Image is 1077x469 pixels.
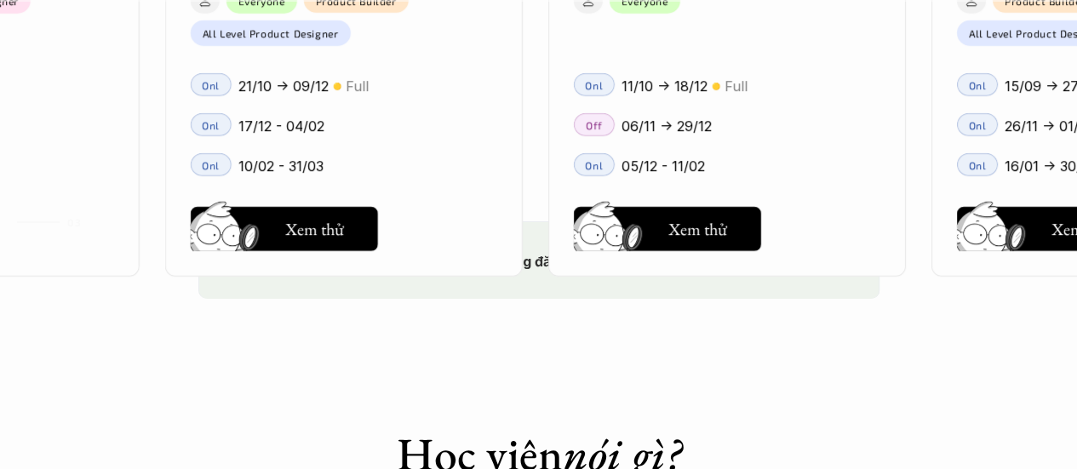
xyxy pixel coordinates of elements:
button: Xem thử [574,207,761,251]
p: 17/12 - 04/02 [238,113,324,139]
a: Back to Top [26,22,92,37]
h5: Xem thử [285,217,344,241]
p: Onl [202,159,220,171]
p: 10/02 - 31/03 [238,153,324,179]
a: Xem thử [574,200,761,251]
p: 21/10 -> 09/12 [238,73,329,99]
p: Full [346,73,369,99]
button: Xem thử [191,207,378,251]
p: Onl [202,79,220,91]
p: Off [586,119,603,131]
div: Outline [7,7,249,22]
p: 🟡 [712,80,720,93]
p: Onl [968,159,986,171]
p: Onl [202,119,220,131]
strong: 03 [67,216,81,228]
a: Một trong những phòng học mà mọi người hay ở lại quá giờ [7,38,230,69]
p: 11/10 -> 18/12 [622,73,707,99]
p: Onl [585,159,603,171]
a: Một trong những phòng học mà mọi người hay ở lại quá giờ [7,71,230,101]
p: Onl [585,79,603,91]
p: 06/11 -> 29/12 [622,113,712,139]
h5: Xem thử [668,217,727,241]
p: 🟡 [333,80,341,93]
a: Cùng nhau [MEDICAL_DATA] gia tốt nghiệp tuy có vài bạn vẫn chưa lấy được bằng [7,103,241,150]
p: Onl [968,119,986,131]
p: Onl [968,79,986,91]
a: Xem thử [191,200,378,251]
p: All Level Product Designer [203,27,339,39]
p: 05/12 - 11/02 [622,153,705,179]
p: Full [725,73,748,99]
a: 03 [17,212,98,232]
